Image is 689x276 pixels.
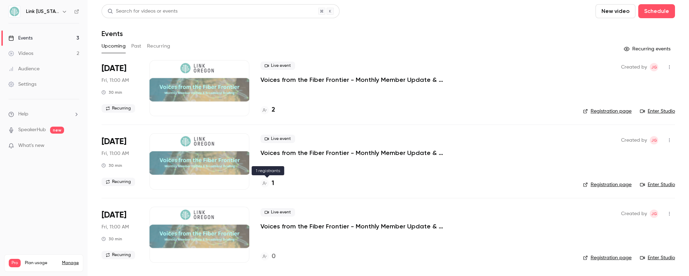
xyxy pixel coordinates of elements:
img: Link Oregon [9,6,20,17]
span: Fri, 11:00 AM [102,77,129,84]
a: Registration page [583,181,632,188]
button: New video [596,4,635,18]
div: 30 min [102,90,122,95]
button: Recurring events [621,43,675,55]
a: SpeakerHub [18,126,46,134]
span: Live event [260,135,295,143]
div: Search for videos or events [107,8,178,15]
span: Recurring [102,251,135,259]
span: Plan usage [25,260,58,266]
span: JG [651,63,657,71]
span: Live event [260,208,295,217]
span: Fri, 11:00 AM [102,150,129,157]
span: Jerry Gaube [650,210,658,218]
span: Jerry Gaube [650,136,658,144]
a: Voices from the Fiber Frontier - Monthly Member Update & Broadband Briefing [260,222,471,231]
a: Voices from the Fiber Frontier - Monthly Member Update & Broadband Briefing [260,149,471,157]
span: Help [18,111,28,118]
span: What's new [18,142,44,149]
span: Created by [621,63,647,71]
h4: 1 [272,179,274,188]
button: Schedule [638,4,675,18]
li: help-dropdown-opener [8,111,79,118]
button: Recurring [147,41,170,52]
div: Audience [8,65,40,72]
h4: 0 [272,252,276,261]
span: Jerry Gaube [650,63,658,71]
div: Videos [8,50,33,57]
div: Settings [8,81,36,88]
a: Registration page [583,254,632,261]
span: Created by [621,136,647,144]
span: Created by [621,210,647,218]
div: 30 min [102,163,122,168]
div: Events [8,35,33,42]
h4: 2 [272,105,275,115]
a: 0 [260,252,276,261]
span: Recurring [102,104,135,113]
span: [DATE] [102,63,126,74]
h1: Events [102,29,123,38]
iframe: Noticeable Trigger [71,143,79,149]
a: Enter Studio [640,254,675,261]
a: 1 [260,179,274,188]
a: 2 [260,105,275,115]
div: Dec 19 Fri, 11:00 AM (America/Los Angeles) [102,207,138,263]
h6: Link [US_STATE] [26,8,59,15]
a: Registration page [583,108,632,115]
div: Oct 17 Fri, 11:00 AM (America/Los Angeles) [102,60,138,116]
a: Voices from the Fiber Frontier - Monthly Member Update & Broadband Briefing [260,76,471,84]
span: JG [651,136,657,144]
span: new [50,127,64,134]
a: Enter Studio [640,108,675,115]
span: Pro [9,259,21,267]
div: Nov 21 Fri, 11:00 AM (America/Los Angeles) [102,133,138,189]
span: JG [651,210,657,218]
span: Live event [260,62,295,70]
span: Fri, 11:00 AM [102,224,129,231]
div: 30 min [102,236,122,242]
span: [DATE] [102,210,126,221]
span: Recurring [102,178,135,186]
button: Past [131,41,141,52]
span: [DATE] [102,136,126,147]
a: Enter Studio [640,181,675,188]
button: Upcoming [102,41,126,52]
a: Manage [62,260,79,266]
